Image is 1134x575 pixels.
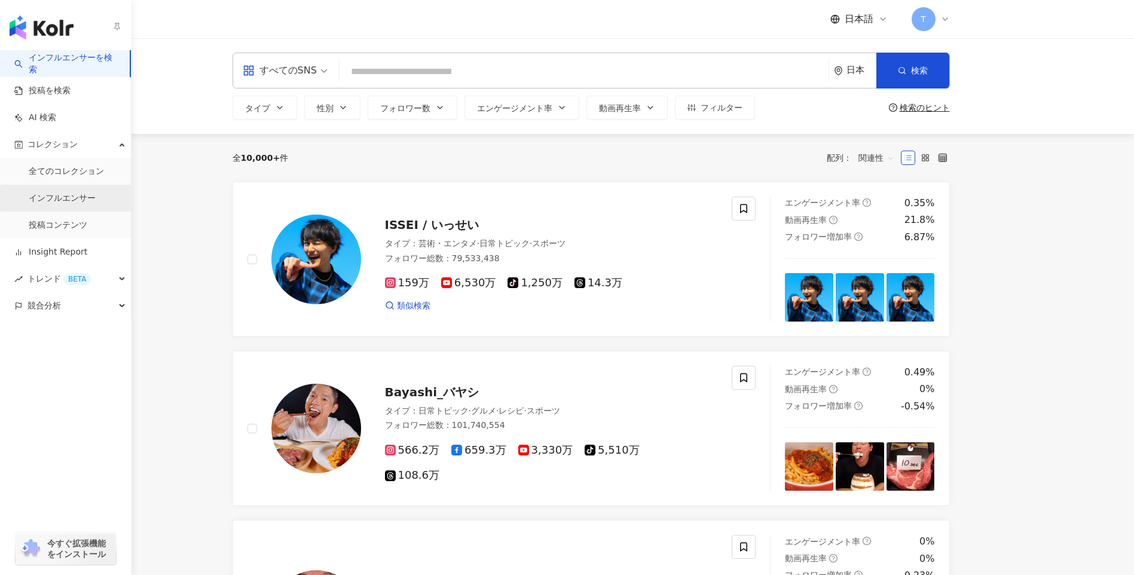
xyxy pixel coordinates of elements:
[829,385,837,393] span: question-circle
[834,66,843,75] span: environment
[854,402,863,410] span: question-circle
[785,367,860,377] span: エンゲージメント率
[827,148,901,167] div: 配列：
[586,96,668,120] button: 動画再生率
[508,277,563,289] span: 1,250万
[14,246,87,258] a: Insight Report
[385,238,718,250] div: タイプ ：
[785,198,860,207] span: エンゲージメント率
[919,383,934,396] div: 0%
[911,66,928,75] span: 検索
[27,292,61,319] span: 競合分析
[829,216,837,224] span: question-circle
[380,103,430,113] span: フォロワー数
[785,384,827,394] span: 動画再生率
[397,300,430,312] span: 類似検索
[836,442,884,491] img: post-image
[47,538,112,559] span: 今すぐ拡張機能をインストール
[233,182,950,337] a: KOL AvatarISSEI / いっせいタイプ：芸術・エンタメ·日常トピック·スポーツフォロワー総数：79,533,438159万6,530万1,250万14.3万類似検索エンゲージメント率...
[901,400,935,413] div: -0.54%
[477,238,479,248] span: ·
[858,148,894,167] span: 関連性
[385,420,718,432] div: フォロワー総数 ： 101,740,554
[599,103,641,113] span: 動画再生率
[845,13,873,26] span: 日本語
[887,442,935,491] img: post-image
[518,444,573,457] span: 3,330万
[418,238,477,248] span: 芸術・エンタメ
[863,368,871,376] span: question-circle
[477,103,552,113] span: エンゲージメント率
[304,96,360,120] button: 性別
[243,61,317,80] div: すべてのSNS
[919,535,934,548] div: 0%
[471,406,496,415] span: グルメ
[524,406,526,415] span: ·
[10,16,74,39] img: logo
[904,197,935,210] div: 0.35%
[675,96,755,120] button: フィルター
[271,215,361,304] img: KOL Avatar
[904,213,935,227] div: 21.8%
[530,238,532,248] span: ·
[385,444,440,457] span: 566.2万
[900,103,950,112] div: 検索のヒント
[29,192,96,204] a: インフルエンサー
[889,103,897,112] span: question-circle
[241,153,280,163] span: 10,000+
[585,444,640,457] span: 5,510万
[385,218,479,232] span: ISSEI / いっせい
[829,554,837,562] span: question-circle
[887,273,935,322] img: post-image
[451,444,506,457] span: 659.3万
[785,553,827,563] span: 動画再生率
[14,52,120,75] a: searchインフルエンサーを検索
[532,238,566,248] span: スポーツ
[385,277,429,289] span: 159万
[245,103,270,113] span: タイプ
[854,233,863,241] span: question-circle
[317,103,334,113] span: 性別
[271,384,361,473] img: KOL Avatar
[469,406,471,415] span: ·
[385,300,430,312] a: 類似検索
[785,273,833,322] img: post-image
[385,469,440,482] span: 108.6万
[904,231,935,244] div: 6.87%
[441,277,496,289] span: 6,530万
[14,275,23,283] span: rise
[479,238,530,248] span: 日常トピック
[19,539,42,558] img: chrome extension
[785,215,827,225] span: 動画再生率
[904,366,935,379] div: 0.49%
[418,406,469,415] span: 日常トピック
[14,112,56,124] a: AI 検索
[701,103,742,112] span: フィルター
[385,385,479,399] span: Bayashi_バヤシ
[29,219,87,231] a: 投稿コンテンツ
[385,405,718,417] div: タイプ ：
[921,13,926,26] span: T
[464,96,579,120] button: エンゲージメント率
[27,265,91,292] span: トレンド
[863,198,871,207] span: question-circle
[233,351,950,506] a: KOL AvatarBayashi_バヤシタイプ：日常トピック·グルメ·レシピ·スポーツフォロワー総数：101,740,554566.2万659.3万3,330万5,510万108.6万エンゲー...
[496,406,499,415] span: ·
[785,401,852,411] span: フォロワー増加率
[836,273,884,322] img: post-image
[14,85,71,97] a: 投稿を検索
[785,537,860,546] span: エンゲージメント率
[243,65,255,77] span: appstore
[29,166,104,178] a: 全てのコレクション
[574,277,622,289] span: 14.3万
[63,273,91,285] div: BETA
[785,442,833,491] img: post-image
[863,537,871,545] span: question-circle
[785,232,852,241] span: フォロワー増加率
[919,552,934,565] div: 0%
[385,253,718,265] div: フォロワー総数 ： 79,533,438
[527,406,560,415] span: スポーツ
[16,533,116,565] a: chrome extension今すぐ拡張機能をインストール
[876,53,949,88] button: 検索
[233,96,297,120] button: タイプ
